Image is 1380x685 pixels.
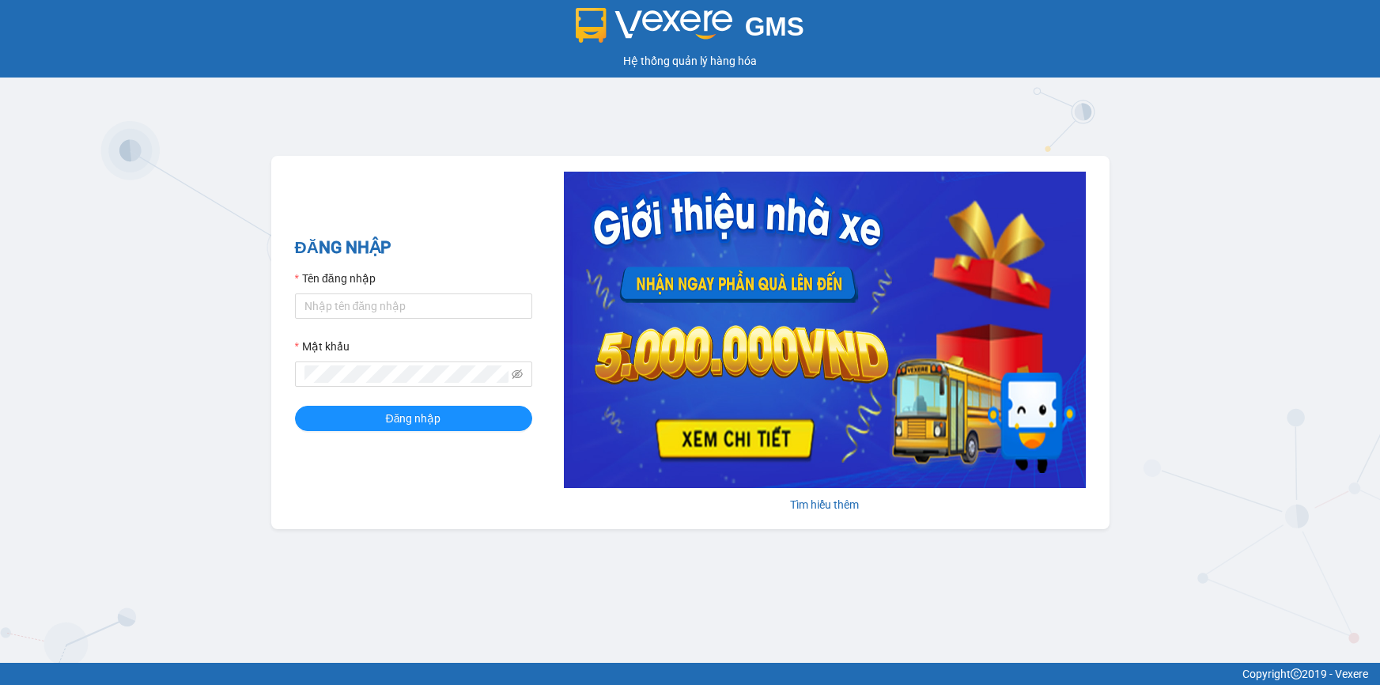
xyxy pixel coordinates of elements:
label: Mật khẩu [295,338,350,355]
div: Copyright 2019 - Vexere [12,665,1368,683]
span: GMS [745,12,804,41]
img: banner-0 [564,172,1086,488]
span: copyright [1291,668,1302,679]
span: Đăng nhập [386,410,441,427]
a: GMS [576,24,804,36]
span: eye-invisible [512,369,523,380]
h2: ĐĂNG NHẬP [295,235,532,261]
img: logo 2 [576,8,732,43]
button: Đăng nhập [295,406,532,431]
input: Mật khẩu [304,365,509,383]
div: Tìm hiểu thêm [564,496,1086,513]
div: Hệ thống quản lý hàng hóa [4,52,1376,70]
input: Tên đăng nhập [295,293,532,319]
label: Tên đăng nhập [295,270,376,287]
